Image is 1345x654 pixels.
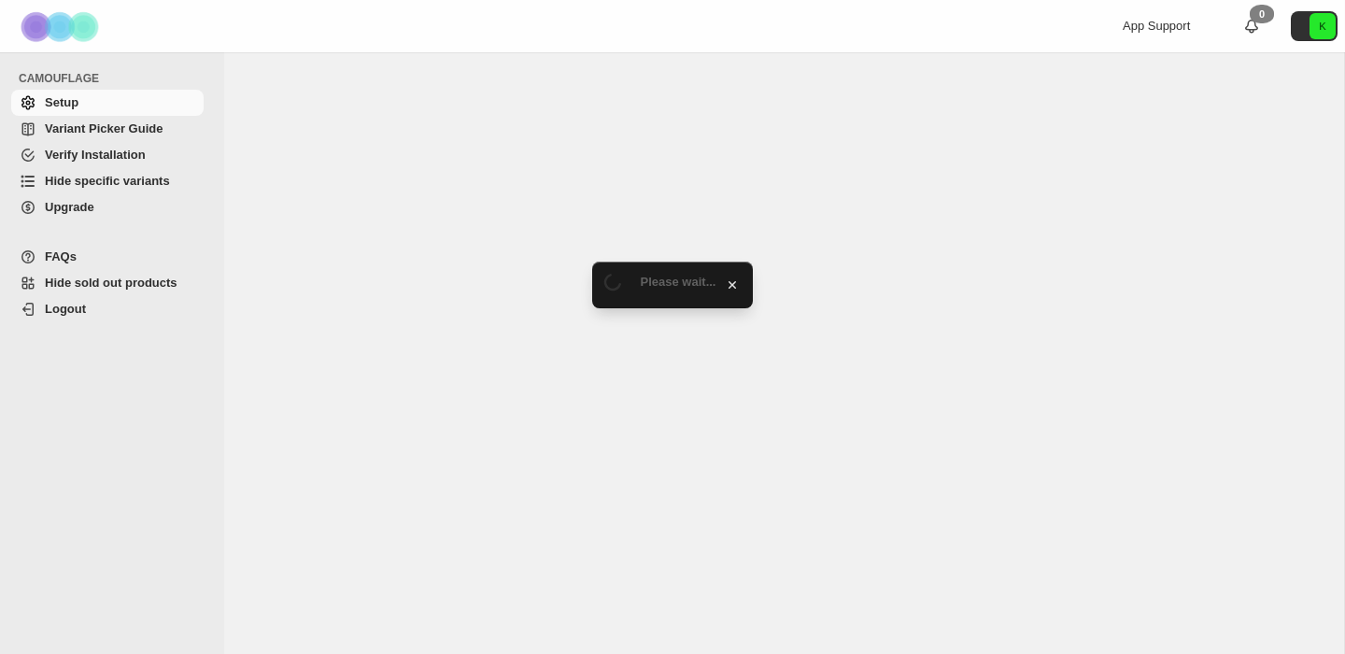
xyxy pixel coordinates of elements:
a: FAQs [11,244,204,270]
a: Upgrade [11,194,204,220]
span: App Support [1123,19,1190,33]
a: Logout [11,296,204,322]
span: Upgrade [45,200,94,214]
span: Hide sold out products [45,276,177,290]
a: Hide sold out products [11,270,204,296]
span: FAQs [45,249,77,263]
span: Variant Picker Guide [45,121,163,135]
a: Setup [11,90,204,116]
a: Hide specific variants [11,168,204,194]
a: Verify Installation [11,142,204,168]
img: Camouflage [15,1,108,52]
span: CAMOUFLAGE [19,71,211,86]
div: 0 [1250,5,1274,23]
button: Avatar with initials K [1291,11,1338,41]
span: Hide specific variants [45,174,170,188]
text: K [1319,21,1326,32]
a: 0 [1242,17,1261,36]
a: Variant Picker Guide [11,116,204,142]
span: Please wait... [641,275,716,289]
span: Setup [45,95,78,109]
span: Avatar with initials K [1310,13,1336,39]
span: Verify Installation [45,148,146,162]
span: Logout [45,302,86,316]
